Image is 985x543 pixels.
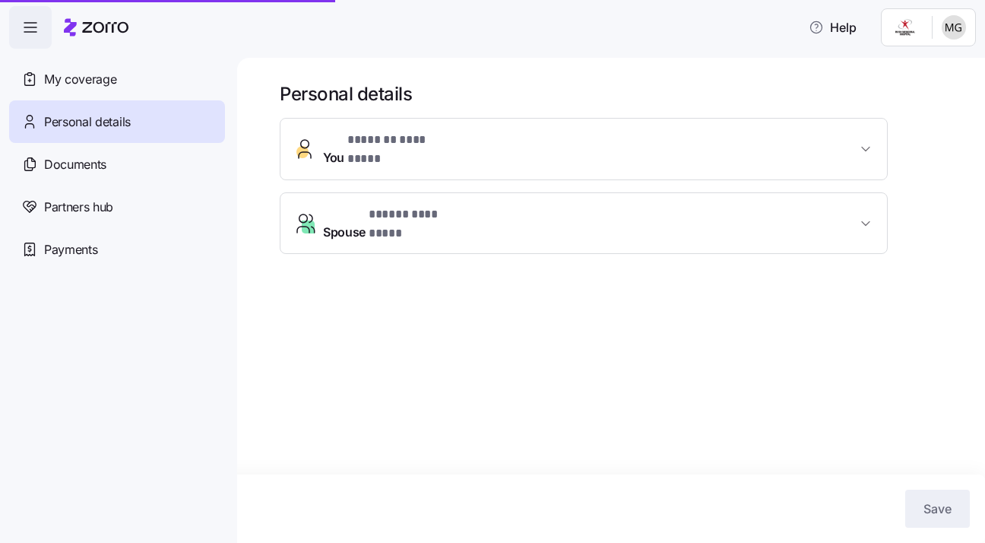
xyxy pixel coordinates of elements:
[9,58,225,100] a: My coverage
[9,143,225,186] a: Documents
[44,70,116,89] span: My coverage
[797,12,869,43] button: Help
[44,113,131,132] span: Personal details
[9,100,225,143] a: Personal details
[280,82,964,106] h1: Personal details
[44,155,106,174] span: Documents
[44,198,113,217] span: Partners hub
[9,186,225,228] a: Partners hub
[942,15,966,40] img: b3b5cb7cbef9796df6da526733751c09
[891,18,920,37] img: Employer logo
[809,18,857,37] span: Help
[323,205,461,242] span: Spouse
[905,490,970,528] button: Save
[9,228,225,271] a: Payments
[44,240,97,259] span: Payments
[923,500,952,518] span: Save
[323,131,454,167] span: You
